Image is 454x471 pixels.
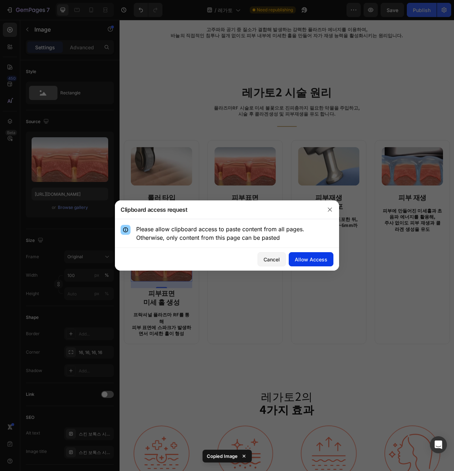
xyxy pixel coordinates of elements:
strong: 약물 도포 [248,231,284,243]
h3: Clipboard access request [121,205,187,214]
p: Please allow clipboard access to paste content from all pages. Otherwise, only content from this ... [136,225,333,242]
p: 바늘의 직접적인 침투나 절개 없이도 피부 내부에 미세한 홀을 만들어 자가 재생 능력을 활성화시키는 원리입니다. [6,16,420,23]
strong: 미세 홀 생성 [137,231,183,243]
strong: 피부 재생 [355,219,391,232]
p: 프락셔널 플라즈마 RF를 통해 피부 표면에 스파크가 발생하면서 미세한 홀이 형성 [15,371,92,403]
img: 스킨 보톡스 시술 부위 설명 이미지 4 [333,162,411,211]
strong: 피부재생 [249,219,283,232]
p: 고주파와 공기 중 질소가 결합해 발생하는 강력한 플라즈마 에너지를 이용하여, [6,8,420,16]
strong: 롤러 타입 [35,219,71,232]
img: 스킨 보톡스 시술 부위 설명 이미지 2 [121,162,199,211]
p: Copied Image [207,453,238,460]
p: 롤러 타입의 핸드피스를 이용하여 미세 홀 생성 [15,249,92,265]
p: 피부 재생 약물을 도포한 뒤, [228,249,304,257]
p: 초음파로 피부 속 2~6mm까지 전달 [228,257,304,273]
h2: 레가토2 시술 원리 [89,81,337,101]
strong: 핸드피스 사용 [27,231,80,243]
div: Open Intercom Messenger [430,436,447,453]
div: Image [23,274,38,280]
img: 스킨 보톡스 시술 부위 설명 이미지 1 [14,162,92,211]
img: 스킨 보톡스 시술 부위 설명 이미지 2 [14,284,92,333]
strong: 미세 홀 생성 [30,352,76,365]
p: 피부에 만들어진 미세홀과 초음파 에너지를 활용해, 주사 없이도 피부 재생과 콜라겐 생성을 유도 [334,238,411,270]
div: Cancel [264,256,280,263]
p: 플라즈마RF 시술로 미세 불꽃으로 진피층까지 필요한 약물을 주입하고, 시술 후 콜라겐생성 및 피부재생을 유도 합니다. [89,107,336,123]
strong: 피부표면 [36,341,70,354]
p: 프락셔널 플라즈마 RF를 통해 피부 표면에 스파크가 발생하면서 미세한 홀이 형성 [121,249,198,281]
strong: 피부표면 [143,219,177,232]
img: 스킨 보톡스 시술 부위 설명 이미지 3 [227,162,305,211]
button: Allow Access [289,252,333,266]
div: Allow Access [295,256,327,263]
button: Cancel [258,252,286,266]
